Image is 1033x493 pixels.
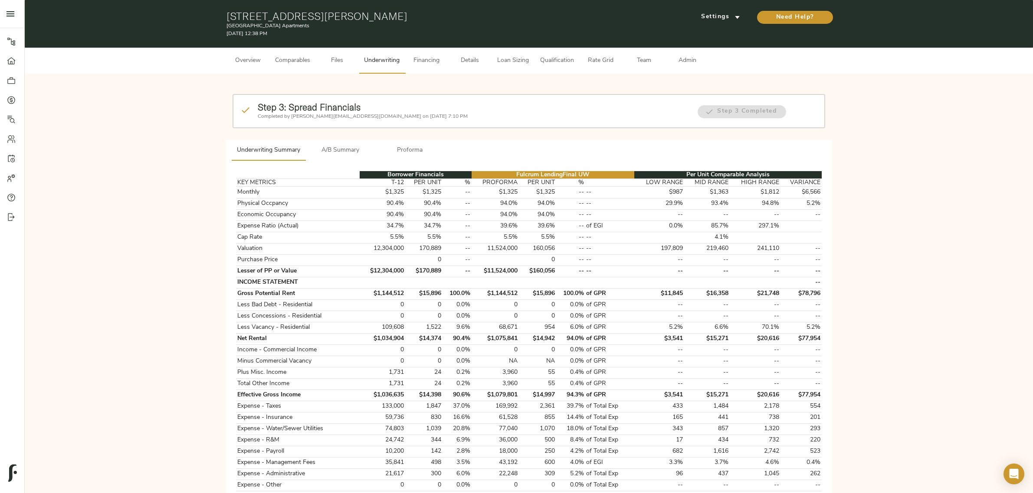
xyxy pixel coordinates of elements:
[585,344,635,356] td: of GPR
[443,311,472,322] td: 0.0%
[236,311,360,322] td: Less Concessions - Residential
[519,198,556,209] td: 94.0%
[729,198,780,209] td: 94.8%
[236,446,360,457] td: Expense - Payroll
[729,344,780,356] td: --
[321,55,354,66] span: Files
[226,22,630,30] p: [GEOGRAPHIC_DATA] Apartments
[634,412,684,423] td: 165
[634,333,684,344] td: $3,541
[405,266,443,277] td: $170,889
[360,311,405,322] td: 0
[236,356,360,367] td: Minus Commercial Vacancy
[634,344,684,356] td: --
[585,412,635,423] td: of Total Exp
[472,378,519,389] td: 3,960
[556,423,585,435] td: 18.0%
[780,198,822,209] td: 5.2%
[472,171,635,179] th: Fulcrum Lending Final UW
[684,198,729,209] td: 93.4%
[519,288,556,299] td: $15,896
[757,11,833,24] button: Need Help?
[519,356,556,367] td: NA
[729,266,780,277] td: --
[360,344,405,356] td: 0
[585,322,635,333] td: of GPR
[585,299,635,311] td: of GPR
[556,356,585,367] td: 0.0%
[443,299,472,311] td: 0.0%
[684,288,729,299] td: $16,358
[236,412,360,423] td: Expense - Insurance
[684,209,729,221] td: --
[780,311,822,322] td: --
[443,367,472,378] td: 0.2%
[684,378,729,389] td: --
[634,299,684,311] td: --
[634,221,684,232] td: 0.0%
[634,171,821,179] th: Per Unit Comparable Analysis
[684,367,729,378] td: --
[472,288,519,299] td: $1,144,512
[729,299,780,311] td: --
[443,435,472,446] td: 6.9%
[556,209,585,221] td: --
[236,179,360,187] th: KEY METRICS
[443,254,472,266] td: --
[634,266,684,277] td: --
[634,254,684,266] td: --
[258,113,689,120] p: Completed by [PERSON_NAME][EMAIL_ADDRESS][DOMAIN_NAME] on [DATE] 7:10 PM
[236,401,360,412] td: Expense - Taxes
[729,187,780,198] td: $1,812
[519,187,556,198] td: $1,325
[472,333,519,344] td: $1,075,841
[405,232,443,243] td: 5.5%
[443,221,472,232] td: --
[405,378,443,389] td: 24
[585,333,635,344] td: of GPR
[405,209,443,221] td: 90.4%
[556,232,585,243] td: --
[360,171,472,179] th: Borrower Financials
[780,367,822,378] td: --
[556,221,585,232] td: --
[780,412,822,423] td: 201
[519,435,556,446] td: 500
[405,401,443,412] td: 1,847
[236,299,360,311] td: Less Bad Debt - Residential
[405,243,443,254] td: 170,889
[236,367,360,378] td: Plus Misc. Income
[684,311,729,322] td: --
[364,55,400,66] span: Underwriting
[684,232,729,243] td: 4.1%
[405,311,443,322] td: 0
[556,389,585,401] td: 94.3%
[472,311,519,322] td: 0
[729,288,780,299] td: $21,748
[519,221,556,232] td: 39.6%
[540,55,574,66] span: Qualification
[684,266,729,277] td: --
[472,412,519,423] td: 61,528
[360,243,405,254] td: 12,304,000
[684,435,729,446] td: 434
[236,221,360,232] td: Expense Ratio (Actual)
[684,254,729,266] td: --
[585,311,635,322] td: of GPR
[360,435,405,446] td: 24,742
[236,243,360,254] td: Valuation
[443,322,472,333] td: 9.6%
[519,401,556,412] td: 2,361
[684,333,729,344] td: $15,271
[585,367,635,378] td: of GPR
[556,254,585,266] td: --
[585,378,635,389] td: of GPR
[634,322,684,333] td: 5.2%
[780,378,822,389] td: --
[443,198,472,209] td: --
[258,101,361,113] strong: Step 3: Spread Financials
[405,356,443,367] td: 0
[780,389,822,401] td: $77,954
[519,179,556,187] th: PER UNIT
[697,12,744,23] span: Settings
